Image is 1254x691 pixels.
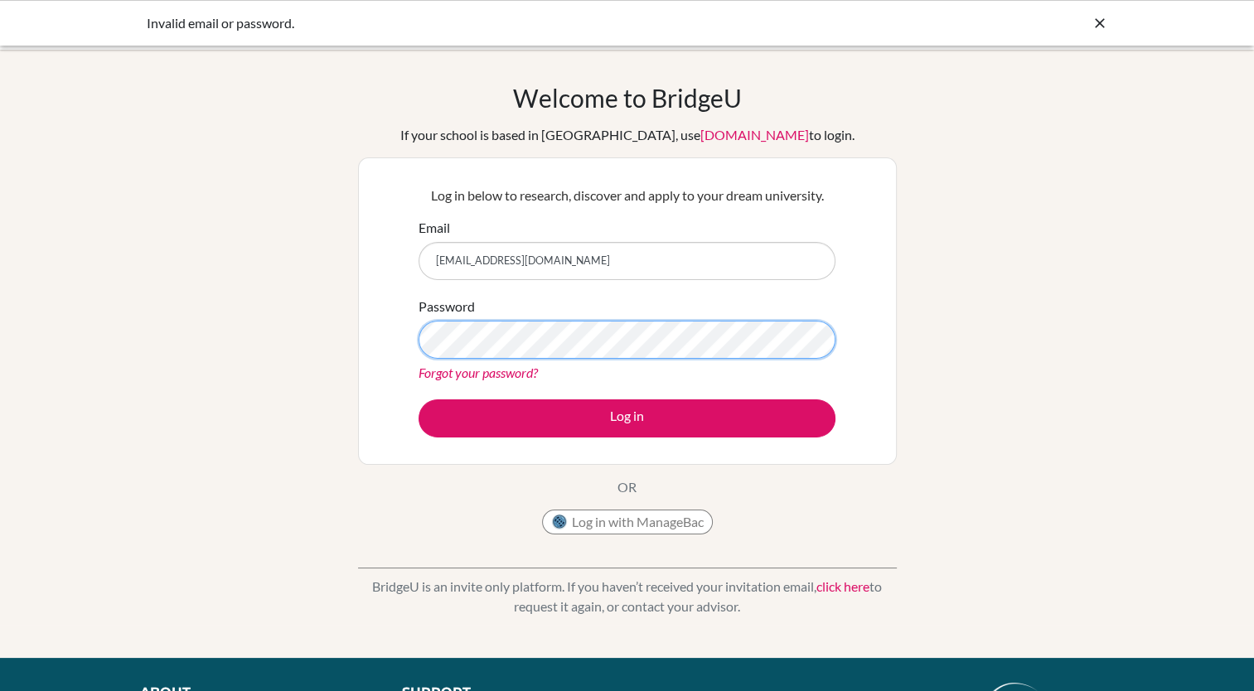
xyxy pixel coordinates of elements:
[419,399,835,437] button: Log in
[400,125,855,145] div: If your school is based in [GEOGRAPHIC_DATA], use to login.
[419,186,835,205] p: Log in below to research, discover and apply to your dream university.
[700,127,809,143] a: [DOMAIN_NAME]
[358,577,897,616] p: BridgeU is an invite only platform. If you haven’t received your invitation email, to request it ...
[816,578,869,594] a: click here
[513,83,742,113] h1: Welcome to BridgeU
[419,365,538,380] a: Forgot your password?
[419,297,475,317] label: Password
[147,13,859,33] div: Invalid email or password.
[617,477,637,497] p: OR
[419,218,450,238] label: Email
[542,510,713,534] button: Log in with ManageBac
